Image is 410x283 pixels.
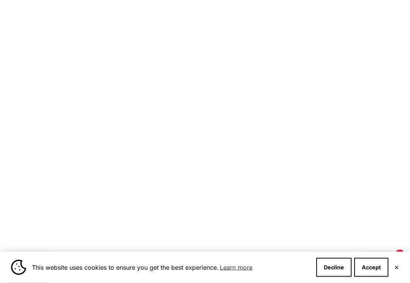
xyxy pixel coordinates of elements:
[316,258,352,277] button: Decline
[354,258,388,277] button: Accept
[219,262,254,273] a: Learn more
[394,265,399,270] button: Close
[32,262,310,273] span: This website uses cookies to ensure you get the best experience.
[11,260,26,275] img: Cookie banner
